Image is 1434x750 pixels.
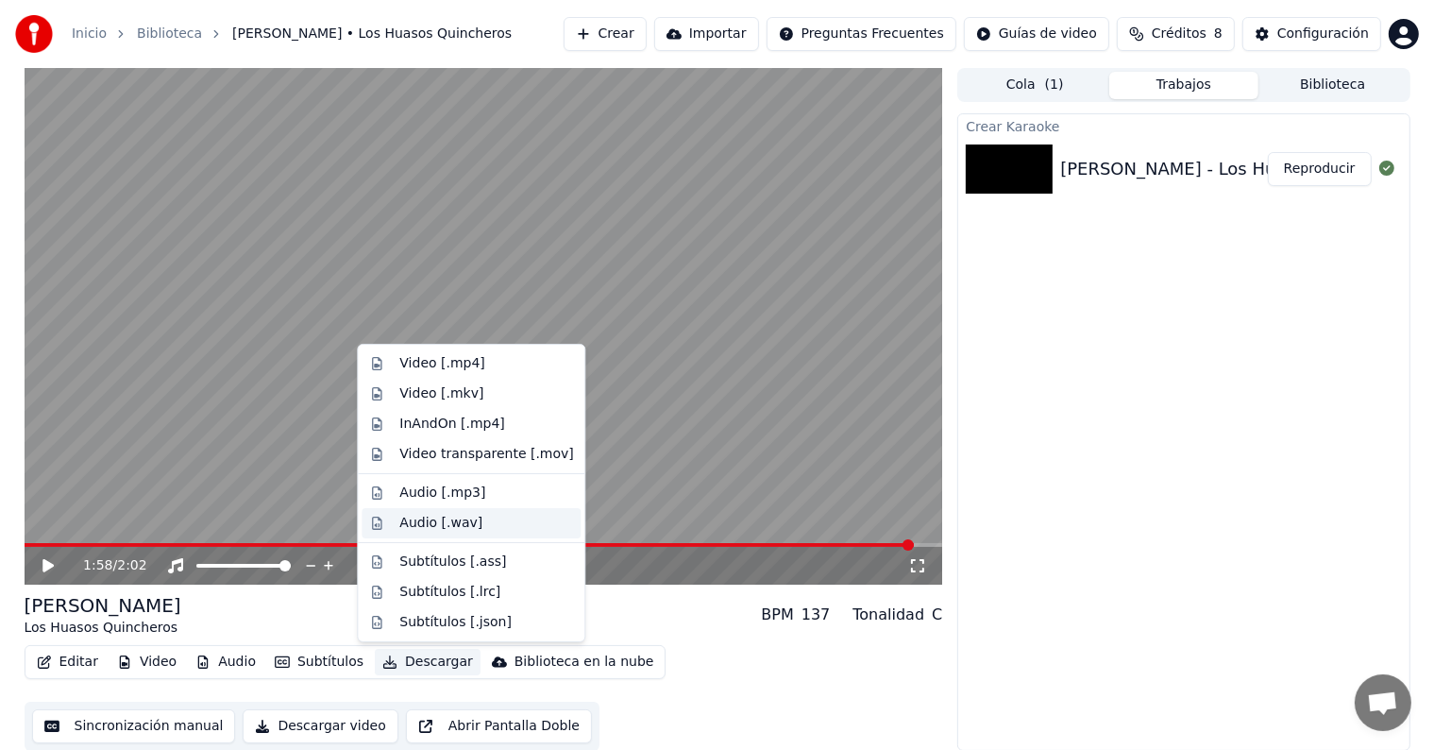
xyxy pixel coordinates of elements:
[958,114,1409,137] div: Crear Karaoke
[399,354,484,373] div: Video [.mp4]
[1258,72,1408,99] button: Biblioteca
[399,445,573,464] div: Video transparente [.mov]
[243,709,397,743] button: Descargar video
[932,604,942,626] div: C
[25,592,181,619] div: [PERSON_NAME]
[654,17,759,51] button: Importar
[1117,17,1235,51] button: Créditos8
[761,604,793,626] div: BPM
[960,72,1109,99] button: Cola
[964,17,1109,51] button: Guías de video
[83,556,112,575] span: 1:58
[1109,72,1258,99] button: Trabajos
[767,17,956,51] button: Preguntas Frecuentes
[72,25,107,43] a: Inicio
[25,619,181,638] div: Los Huasos Quincheros
[1060,156,1416,182] div: [PERSON_NAME] - Los Huasos Quincheros
[232,25,512,43] span: [PERSON_NAME] • Los Huasos Quincheros
[1277,25,1369,43] div: Configuración
[515,653,654,672] div: Biblioteca en la nube
[801,604,831,626] div: 137
[564,17,647,51] button: Crear
[399,514,482,533] div: Audio [.wav]
[1214,25,1223,43] span: 8
[1152,25,1206,43] span: Créditos
[72,25,512,43] nav: breadcrumb
[375,649,481,675] button: Descargar
[267,649,371,675] button: Subtítulos
[1045,76,1064,94] span: ( 1 )
[399,613,512,632] div: Subtítulos [.json]
[399,583,500,602] div: Subtítulos [.lrc]
[406,709,592,743] button: Abrir Pantalla Doble
[117,556,146,575] span: 2:02
[110,649,184,675] button: Video
[399,415,505,434] div: InAndOn [.mp4]
[1355,674,1411,731] a: Chat abierto
[1242,17,1381,51] button: Configuración
[188,649,263,675] button: Audio
[137,25,202,43] a: Biblioteca
[32,709,236,743] button: Sincronización manual
[852,604,924,626] div: Tonalidad
[15,15,53,53] img: youka
[29,649,106,675] button: Editar
[1268,152,1372,186] button: Reproducir
[399,384,483,403] div: Video [.mkv]
[83,556,128,575] div: /
[399,484,485,503] div: Audio [.mp3]
[399,553,506,571] div: Subtítulos [.ass]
